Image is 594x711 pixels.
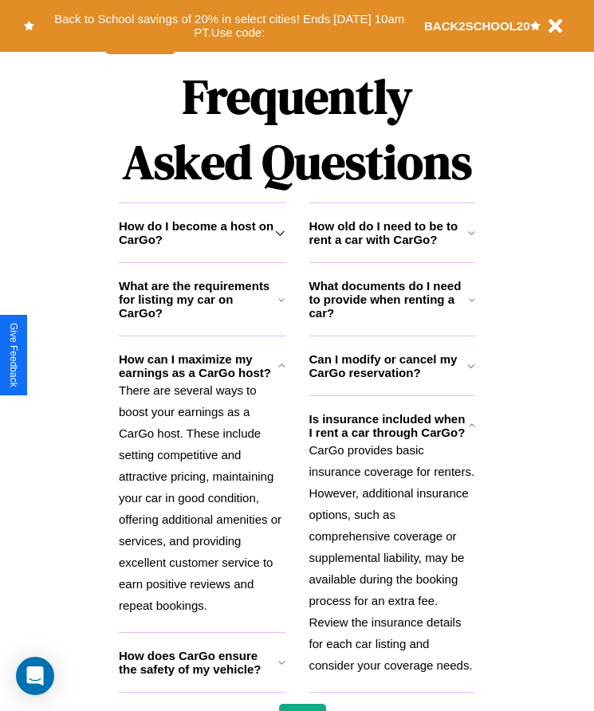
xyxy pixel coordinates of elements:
b: BACK2SCHOOL20 [424,19,530,33]
h3: What documents do I need to provide when renting a car? [309,279,470,320]
button: Back to School savings of 20% in select cities! Ends [DATE] 10am PT.Use code: [34,8,424,44]
div: Give Feedback [8,323,19,387]
h3: How can I maximize my earnings as a CarGo host? [119,352,278,379]
div: Open Intercom Messenger [16,657,54,695]
h3: Is insurance included when I rent a car through CarGo? [309,412,469,439]
h1: Frequently Asked Questions [119,56,475,202]
h3: Can I modify or cancel my CarGo reservation? [309,352,468,379]
h3: How does CarGo ensure the safety of my vehicle? [119,649,278,676]
h3: How do I become a host on CarGo? [119,219,275,246]
p: CarGo provides basic insurance coverage for renters. However, additional insurance options, such ... [309,439,476,676]
p: There are several ways to boost your earnings as a CarGo host. These include setting competitive ... [119,379,285,616]
h3: How old do I need to be to rent a car with CarGo? [309,219,468,246]
h3: What are the requirements for listing my car on CarGo? [119,279,278,320]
